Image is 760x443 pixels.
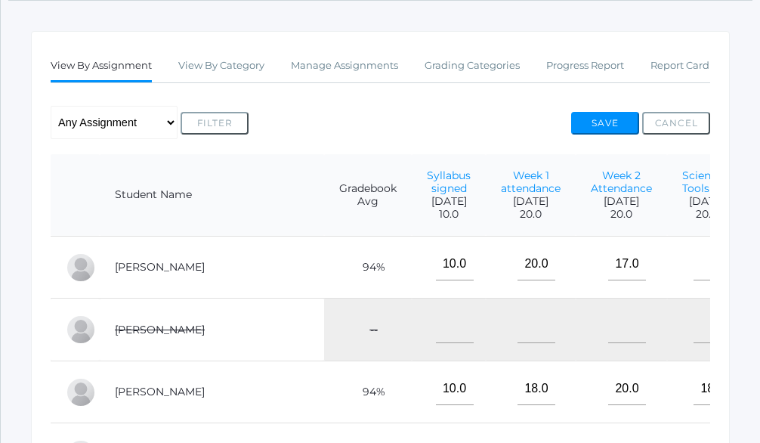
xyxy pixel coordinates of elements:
th: Gradebook Avg [324,154,412,237]
td: 94% [324,361,412,423]
span: 20.0 [501,208,561,221]
button: Save [571,112,639,135]
div: Pierce Brozek [66,252,96,283]
span: 10.0 [427,208,471,221]
a: Scientific Tools Lab [682,169,731,195]
div: Reese Carr [66,377,96,407]
a: Syllabus signed [427,169,471,195]
a: Grading Categories [425,51,520,81]
a: Week 1 attendance [501,169,561,195]
a: [PERSON_NAME] [115,323,205,336]
a: View By Assignment [51,51,152,83]
span: [DATE] [591,195,652,208]
span: 20.0 [591,208,652,221]
th: Student Name [100,154,324,237]
a: Report Card [650,51,709,81]
button: Cancel [642,112,710,135]
span: 20.0 [682,208,731,221]
span: [DATE] [682,195,731,208]
div: Zoe Carr [66,314,96,345]
a: Week 2 Attendance [591,169,652,195]
span: [DATE] [501,195,561,208]
a: Progress Report [546,51,624,81]
button: Filter [181,112,249,135]
td: -- [324,299,412,361]
span: [DATE] [427,195,471,208]
a: [PERSON_NAME] [115,260,205,274]
a: View By Category [178,51,264,81]
a: Manage Assignments [291,51,398,81]
a: [PERSON_NAME] [115,385,205,398]
td: 94% [324,236,412,299]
